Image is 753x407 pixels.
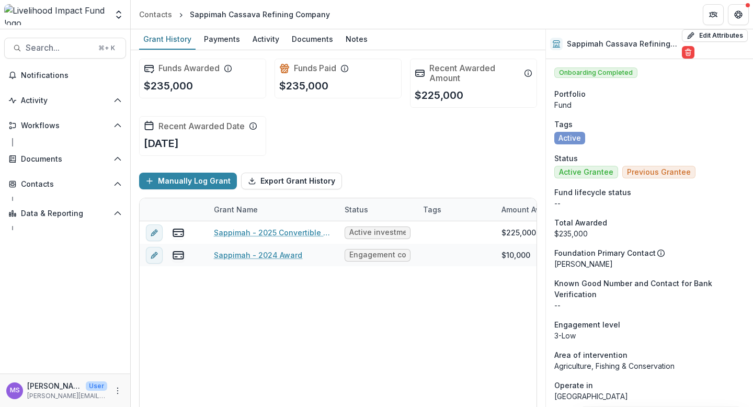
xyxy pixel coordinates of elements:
button: view-payments [172,227,185,239]
a: Notes [341,29,372,50]
div: Status [338,204,374,215]
a: Sappimah - 2024 Award [214,250,302,261]
button: More [111,385,124,397]
div: Grant Name [208,198,338,221]
p: 3-Low [554,330,745,341]
div: Sappimah Cassava Refining Company [190,9,330,20]
button: Manually Log Grant [139,173,237,189]
span: Data & Reporting [21,209,109,218]
button: Partners [703,4,724,25]
h2: Funds Paid [294,63,336,73]
div: Status [338,198,417,221]
button: Open Contacts [4,176,126,193]
div: Amount Awarded [495,198,574,221]
button: edit [146,247,163,264]
button: Get Help [728,4,749,25]
a: Grant History [139,29,196,50]
span: Area of intervention [554,349,627,360]
span: Active Grantee [559,168,613,177]
h2: Recent Awarded Amount [429,63,520,83]
span: Status [554,153,578,164]
span: Portfolio [554,88,586,99]
p: [GEOGRAPHIC_DATA] [554,391,745,402]
button: Open Data & Reporting [4,205,126,222]
span: Known Good Number and Contact for Bank Verification [554,278,745,300]
a: Contacts [135,7,176,22]
div: $10,000 [501,250,530,261]
div: $225,000 [501,227,536,238]
p: Agriculture, Fishing & Conservation [554,360,745,371]
span: Previous Grantee [627,168,691,177]
div: Grant History [139,31,196,47]
span: Active investment [349,228,406,237]
span: Notifications [21,71,122,80]
a: Sappimah - 2025 Convertible Note [214,227,332,238]
div: Documents [288,31,337,47]
img: Livelihood Impact Fund logo [4,4,107,25]
div: Notes [341,31,372,47]
div: Activity [248,31,283,47]
p: Foundation Primary Contact [554,247,656,258]
span: Onboarding Completed [554,67,637,78]
div: Grant Name [208,204,264,215]
span: Operate in [554,380,593,391]
a: Activity [248,29,283,50]
p: -- [554,300,745,311]
div: Tags [417,198,495,221]
button: Delete [682,46,694,59]
a: Documents [288,29,337,50]
button: edit [146,224,163,241]
span: Active [558,134,581,143]
p: User [86,381,107,391]
h2: Recent Awarded Date [158,121,245,131]
div: Amount Awarded [495,204,569,215]
p: [PERSON_NAME] [554,258,745,269]
span: Workflows [21,121,109,130]
span: Fund lifecycle status [554,187,631,198]
div: Tags [417,204,448,215]
p: $235,000 [279,78,328,94]
span: Contacts [21,180,109,189]
h2: Funds Awarded [158,63,220,73]
button: Open Documents [4,151,126,167]
button: view-payments [172,249,185,262]
span: Tags [554,119,573,130]
button: Notifications [4,67,126,84]
p: [DATE] [144,135,179,151]
span: Engagement level [554,319,620,330]
h2: Sappimah Cassava Refining Company [567,40,677,49]
button: Open Workflows [4,117,126,134]
button: Edit Attributes [682,29,748,42]
div: Monica Swai [10,387,20,394]
span: Total Awarded [554,217,607,228]
p: $225,000 [415,87,463,103]
span: Activity [21,96,109,105]
button: Open entity switcher [111,4,126,25]
span: Engagement completed [349,251,406,259]
div: Payments [200,31,244,47]
p: [PERSON_NAME][EMAIL_ADDRESS][DOMAIN_NAME] [27,391,107,401]
button: Open Activity [4,92,126,109]
nav: breadcrumb [135,7,334,22]
button: Export Grant History [241,173,342,189]
div: $235,000 [554,228,745,239]
span: Documents [21,155,109,164]
p: $235,000 [144,78,193,94]
p: [PERSON_NAME] [27,380,82,391]
div: ⌘ + K [96,42,117,54]
a: Payments [200,29,244,50]
p: Fund [554,99,745,110]
p: -- [554,198,745,209]
span: Search... [26,43,92,53]
div: Contacts [139,9,172,20]
button: Search... [4,38,126,59]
